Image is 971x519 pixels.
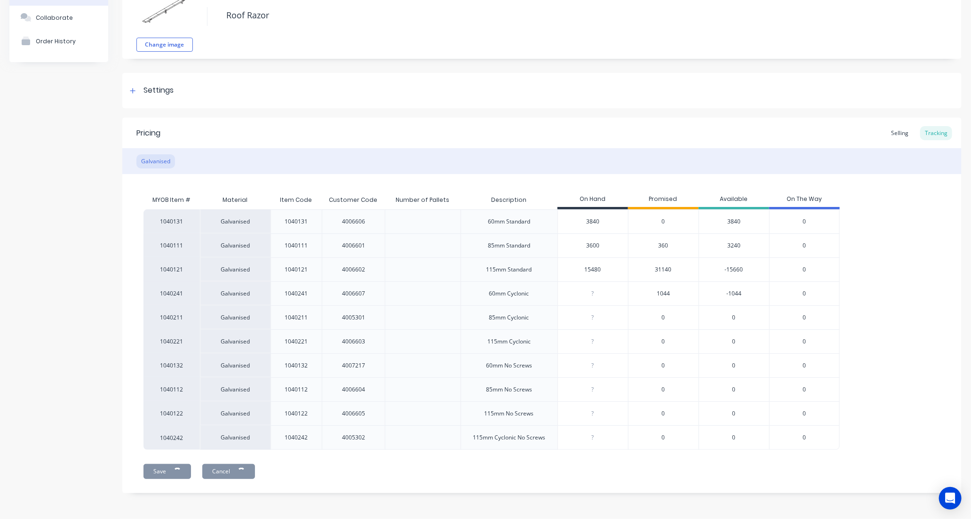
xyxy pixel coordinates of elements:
div: 1040242 [285,433,308,442]
div: 0 [699,401,769,425]
div: MYOB Item # [143,191,200,209]
div: 115mm Cyclonic [487,337,531,346]
div: ? [558,306,628,329]
div: 3840 [699,209,769,233]
div: 4006602 [342,265,365,274]
div: 3240 [699,233,769,257]
div: 0 [699,329,769,353]
div: Available [699,191,769,209]
span: 1044 [657,289,670,298]
div: 0 [699,353,769,377]
div: Galvanised [200,233,271,257]
div: 85mm Cyclonic [489,313,529,322]
div: 60mm Cyclonic [489,289,529,298]
div: 0 [699,425,769,450]
div: Description [484,188,534,212]
div: ? [558,354,628,377]
div: Material [200,191,271,209]
div: 1040242 [143,425,200,450]
button: Save [143,464,191,479]
div: 1040132 [285,361,308,370]
div: Galvanised [200,377,271,401]
div: -1044 [699,281,769,305]
span: 0 [662,361,665,370]
span: 0 [803,361,806,370]
div: 1040121 [143,257,200,281]
div: 4005302 [342,433,365,442]
div: 85mm Standard [488,241,530,250]
div: 0 [699,305,769,329]
div: 3600 [558,234,628,257]
div: 4006605 [342,409,365,418]
span: 0 [803,433,806,442]
span: 0 [662,433,665,442]
div: Galvanised [200,209,271,233]
span: 0 [803,409,806,418]
div: Promised [628,191,699,209]
div: 1040112 [143,377,200,401]
span: 0 [803,289,806,298]
div: ? [558,378,628,401]
div: 1040221 [143,329,200,353]
button: Cancel [202,464,255,479]
span: 0 [662,313,665,322]
div: 60mm Standard [488,217,530,226]
div: 15480 [558,258,628,281]
div: Galvanised [200,305,271,329]
div: 4007217 [342,361,365,370]
span: 0 [803,313,806,322]
div: Item Code [272,188,319,212]
div: 1040132 [143,353,200,377]
div: On The Way [769,191,840,209]
div: Galvanised [136,154,175,168]
div: ? [558,426,628,449]
div: Order History [36,38,76,45]
div: ? [558,330,628,353]
div: Tracking [920,126,952,140]
span: 0 [662,337,665,346]
div: 1040111 [285,241,308,250]
div: 0 [699,377,769,401]
div: 4006606 [342,217,365,226]
button: Change image [136,38,193,52]
span: 31140 [655,265,672,274]
div: 4005301 [342,313,365,322]
span: 0 [803,241,806,250]
div: Number of Pallets [388,188,457,212]
div: -15660 [699,257,769,281]
div: ? [558,402,628,425]
span: 0 [803,337,806,346]
div: 1040122 [285,409,308,418]
div: Galvanised [200,281,271,305]
div: 4006604 [342,385,365,394]
div: 85mm No Screws [486,385,532,394]
div: 1040221 [285,337,308,346]
div: Galvanised [200,425,271,450]
div: 1040112 [285,385,308,394]
div: ? [558,282,628,305]
div: Galvanised [200,257,271,281]
button: Order History [9,29,108,53]
div: 1040121 [285,265,308,274]
div: 1040241 [143,281,200,305]
div: Customer Code [321,188,385,212]
div: 1040241 [285,289,308,298]
div: 60mm No Screws [486,361,532,370]
div: Pricing [136,128,160,139]
span: 0 [662,217,665,226]
div: 4006603 [342,337,365,346]
span: 0 [803,217,806,226]
div: Galvanised [200,401,271,425]
div: Selling [886,126,913,140]
span: 0 [803,385,806,394]
div: 115mm Standard [486,265,532,274]
div: 1040111 [143,233,200,257]
div: 1040131 [285,217,308,226]
span: 0 [662,409,665,418]
div: 1040122 [143,401,200,425]
div: Galvanised [200,353,271,377]
textarea: Roof Razor [222,4,870,26]
div: Galvanised [200,329,271,353]
div: Collaborate [36,14,73,21]
div: 1040131 [143,209,200,233]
